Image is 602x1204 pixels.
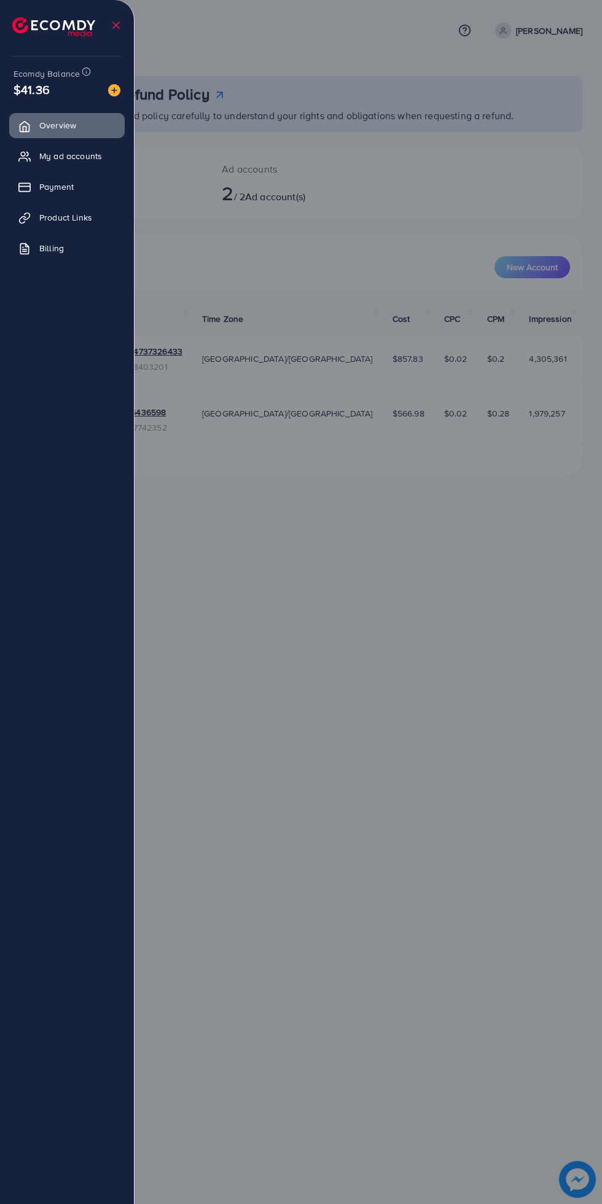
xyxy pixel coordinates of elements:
[108,84,120,96] img: image
[39,211,92,224] span: Product Links
[9,174,125,199] a: Payment
[9,113,125,138] a: Overview
[12,17,95,36] img: logo
[39,119,76,131] span: Overview
[9,205,125,230] a: Product Links
[39,150,102,162] span: My ad accounts
[39,242,64,254] span: Billing
[14,80,50,98] span: $41.36
[9,236,125,260] a: Billing
[9,144,125,168] a: My ad accounts
[14,68,80,80] span: Ecomdy Balance
[39,181,74,193] span: Payment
